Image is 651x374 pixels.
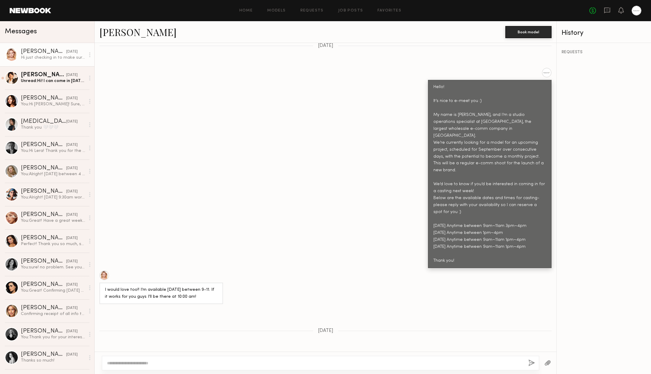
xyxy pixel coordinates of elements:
div: [DATE] [66,282,78,288]
div: You: sure! no problem. See you later :) [21,264,85,270]
a: Home [239,9,253,13]
div: Perfect! Thank you so much, see you [DATE] :) [21,241,85,247]
div: [PERSON_NAME] [21,235,66,241]
a: Job Posts [338,9,363,13]
div: [PERSON_NAME] [21,142,66,148]
div: Hi just checking in to make sure [DATE] still works for you and if there is an address? [21,55,85,61]
div: [DATE] [66,142,78,148]
div: [DATE] [66,189,78,195]
div: History [562,30,646,37]
div: [PERSON_NAME] [21,72,66,78]
div: [PERSON_NAME] [21,189,66,195]
div: You: Great! Have a great weekend and see you next week :) [21,218,85,224]
div: [PERSON_NAME] [21,95,66,101]
div: [PERSON_NAME] [21,49,66,55]
div: REQUESTS [562,50,646,54]
div: [PERSON_NAME] [21,328,66,334]
div: Thanks so much! [21,358,85,363]
div: You: Hi Lera! Thank you for the response. Unfortunately, we’re only working [DATE] through [DATE]... [21,148,85,154]
div: Hello! It’s nice to e-meet you :) My name is [PERSON_NAME], and I’m a studio operations specialis... [433,84,546,264]
div: Unread: Hi! I can come in [DATE] around 10:30am? [21,78,85,84]
a: [PERSON_NAME] [99,25,177,38]
span: Messages [5,28,37,35]
div: You: Alright! [DATE] 9:30am works and here is our studio information : office address : [STREET_A... [21,195,85,200]
div: [DATE] [66,352,78,358]
div: [DATE] [66,49,78,55]
div: [DATE] [66,235,78,241]
div: [DATE] [66,119,78,125]
span: [DATE] [318,328,333,333]
div: [MEDICAL_DATA][PERSON_NAME] [21,119,66,125]
button: Book model [505,26,552,38]
div: You: Alright! [DATE] between 4 - 4:30pm and here is our studio information : office address : [ST... [21,171,85,177]
div: [PERSON_NAME] [21,258,66,264]
div: I would love too!! I’m available [DATE] between 9-11. If it works for you guys I’ll be there at 1... [105,287,218,300]
div: [PERSON_NAME] [21,352,66,358]
div: Confirming receipt of all info thank you and look forward to meeting you next week! [21,311,85,317]
div: [DATE] [66,305,78,311]
a: Book model [505,29,552,34]
div: You: Thank you for your interest! Just to confirm—your rate is $325 per hour or $2250 per day, co... [21,334,85,340]
div: [DATE] [66,212,78,218]
div: [PERSON_NAME] [21,165,66,171]
div: [DATE] [66,72,78,78]
div: [DATE] [66,329,78,334]
div: You: Great! Confirming [DATE] 3:00pm and here is our studio information : office address : [STREE... [21,288,85,294]
div: [DATE] [66,96,78,101]
div: [PERSON_NAME] [21,305,66,311]
a: Requests [300,9,324,13]
div: [DATE] [66,259,78,264]
div: Thank you 🤍🤍🤍 [21,125,85,130]
div: [PERSON_NAME] [21,282,66,288]
div: [PERSON_NAME] [21,212,66,218]
a: Models [267,9,286,13]
span: [DATE] [318,43,333,48]
div: You: Hi [PERSON_NAME]! Sure, [DATE] between 1-4pm works. Thanks! [21,101,85,107]
div: [DATE] [66,166,78,171]
a: Favorites [377,9,401,13]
